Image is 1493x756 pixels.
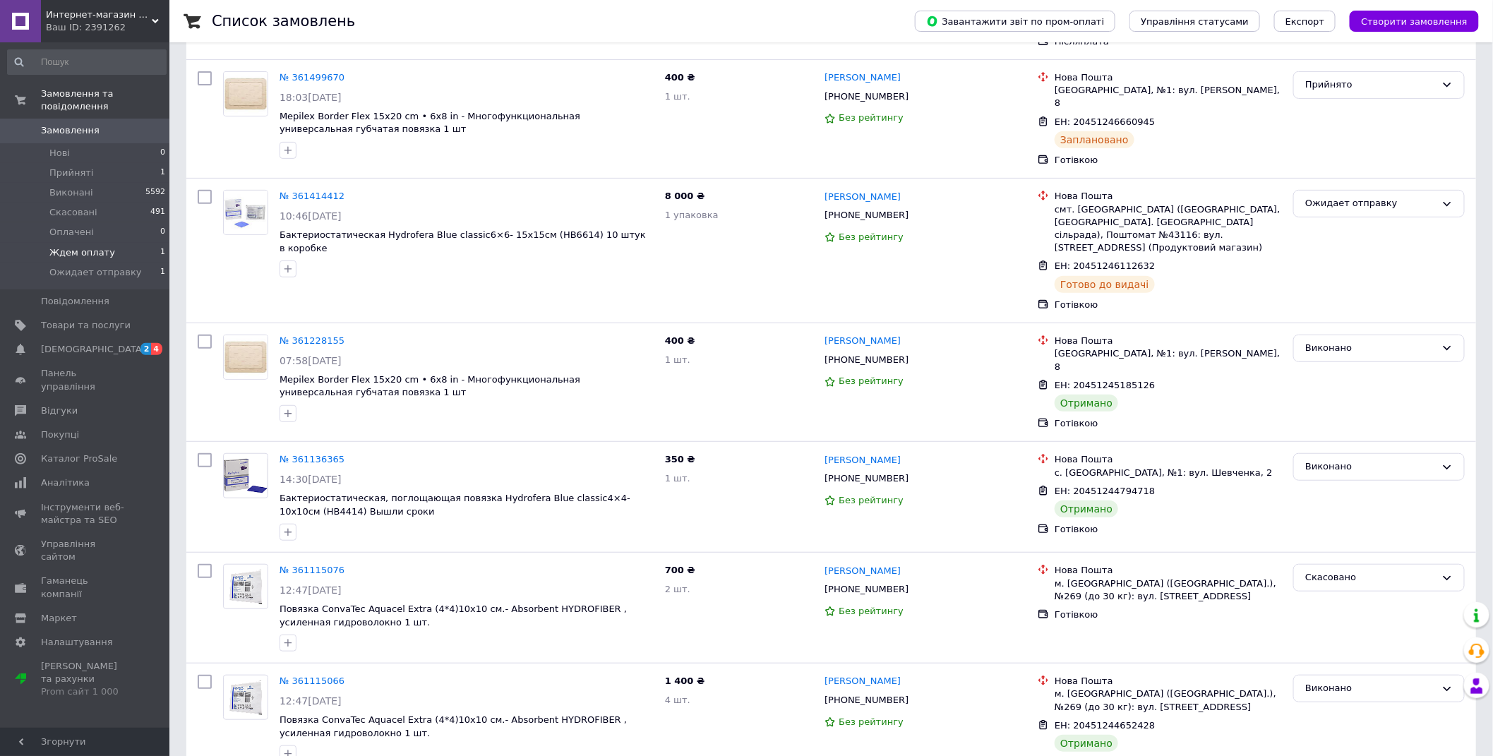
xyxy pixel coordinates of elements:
[839,716,904,727] span: Без рейтингу
[665,565,695,575] span: 700 ₴
[1055,299,1282,311] div: Готівкою
[665,91,690,102] span: 1 шт.
[1336,16,1479,26] a: Створити замовлення
[224,191,268,234] img: Фото товару
[7,49,167,75] input: Пошук
[1055,380,1155,390] span: ЕН: 20451245185126
[49,246,115,259] span: Ждем оплату
[1305,78,1436,92] div: Прийнято
[1274,11,1336,32] button: Експорт
[224,335,268,379] img: Фото товару
[41,636,113,649] span: Налаштування
[280,454,344,464] a: № 361136365
[46,8,152,21] span: Интернет-магазин Герка
[224,565,268,608] img: Фото товару
[41,295,109,308] span: Повідомлення
[49,147,70,160] span: Нові
[825,584,909,594] span: [PHONE_NUMBER]
[915,11,1115,32] button: Завантажити звіт по пром-оплаті
[665,210,719,220] span: 1 упаковка
[825,454,901,467] a: [PERSON_NAME]
[41,685,131,698] div: Prom сайт 1 000
[1055,116,1155,127] span: ЕН: 20451246660945
[280,72,344,83] a: № 361499670
[49,266,142,279] span: Ожидает отправку
[224,676,268,719] img: Фото товару
[280,565,344,575] a: № 361115076
[839,376,904,386] span: Без рейтингу
[665,473,690,484] span: 1 шт.
[49,167,93,179] span: Прийняті
[41,660,131,699] span: [PERSON_NAME] та рахунки
[280,604,627,628] span: Повязка ConvaTec Aquacel Extra (4*4)10х10 см.- Absorbent HYDROFIBER , усиленная гидроволокно 1 шт.
[280,493,630,517] span: Бактериостатическая, поглощающая повязка Hydrofera Blue classic4×4- 10х10см (HB4414) Вышли сроки
[665,584,690,594] span: 2 шт.
[280,676,344,686] a: № 361115066
[825,354,909,365] span: [PHONE_NUMBER]
[223,71,268,116] a: Фото товару
[160,226,165,239] span: 0
[150,206,165,219] span: 491
[41,404,78,417] span: Відгуки
[280,474,342,485] span: 14:30[DATE]
[1055,467,1282,479] div: с. [GEOGRAPHIC_DATA], №1: вул. Шевченка, 2
[825,71,901,85] a: [PERSON_NAME]
[1055,577,1282,603] div: м. [GEOGRAPHIC_DATA] ([GEOGRAPHIC_DATA].), №269 (до 30 кг): вул. [STREET_ADDRESS]
[1305,460,1436,474] div: Виконано
[223,675,268,720] a: Фото товару
[280,714,627,738] span: Повязка ConvaTec Aquacel Extra (4*4)10х10 см.- Absorbent HYDROFIBER , усиленная гидроволокно 1 шт.
[1285,16,1325,27] span: Експорт
[280,584,342,596] span: 12:47[DATE]
[46,21,169,34] div: Ваш ID: 2391262
[160,266,165,279] span: 1
[41,538,131,563] span: Управління сайтом
[160,147,165,160] span: 0
[280,335,344,346] a: № 361228155
[41,575,131,600] span: Гаманець компанії
[41,501,131,527] span: Інструменти веб-майстра та SEO
[1350,11,1479,32] button: Створити замовлення
[839,495,904,505] span: Без рейтингу
[825,91,909,102] span: [PHONE_NUMBER]
[839,606,904,616] span: Без рейтингу
[280,92,342,103] span: 18:03[DATE]
[1055,276,1155,293] div: Готово до видачі
[41,428,79,441] span: Покупці
[1055,131,1134,148] div: Заплановано
[1055,395,1118,412] div: Отримано
[1055,84,1282,109] div: [GEOGRAPHIC_DATA], №1: вул. [PERSON_NAME], 8
[825,191,901,204] a: [PERSON_NAME]
[41,612,77,625] span: Маркет
[160,167,165,179] span: 1
[280,229,646,253] a: Бактериостатическая Hydrofera Blue classic6×6- 15х15см (HB6614) 10 штук в коробке
[1305,681,1436,696] div: Виконано
[280,374,580,398] a: Mepilex Border Flex 15x20 cm • 6x8 in - Многофункциональная универсальная губчатая повязка 1 шт
[140,343,152,355] span: 2
[1141,16,1249,27] span: Управління статусами
[280,191,344,201] a: № 361414412
[825,695,909,705] span: [PHONE_NUMBER]
[280,355,342,366] span: 07:58[DATE]
[280,210,342,222] span: 10:46[DATE]
[280,111,580,135] a: Mepilex Border Flex 15x20 cm • 6x8 in - Многофункциональная универсальная губчатая повязка 1 шт
[1055,417,1282,430] div: Готівкою
[223,453,268,498] a: Фото товару
[151,343,162,355] span: 4
[665,72,695,83] span: 400 ₴
[825,210,909,220] span: [PHONE_NUMBER]
[1361,16,1468,27] span: Створити замовлення
[1055,564,1282,577] div: Нова Пошта
[1055,486,1155,496] span: ЕН: 20451244794718
[1055,608,1282,621] div: Готівкою
[41,88,169,113] span: Замовлення та повідомлення
[212,13,355,30] h1: Список замовлень
[825,675,901,688] a: [PERSON_NAME]
[1055,335,1282,347] div: Нова Пошта
[1055,260,1155,271] span: ЕН: 20451246112632
[665,695,690,705] span: 4 шт.
[41,452,117,465] span: Каталог ProSale
[1055,500,1118,517] div: Отримано
[839,112,904,123] span: Без рейтингу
